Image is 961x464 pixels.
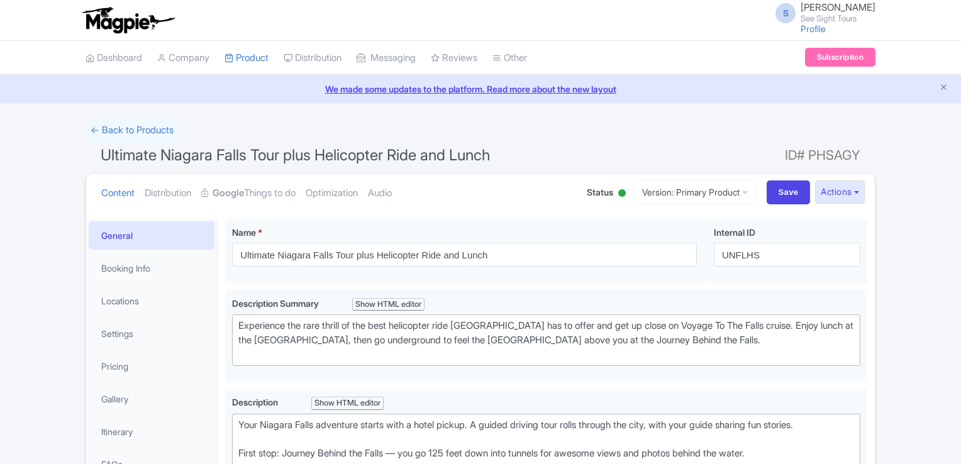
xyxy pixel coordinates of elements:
[714,227,755,238] span: Internal ID
[801,23,826,34] a: Profile
[801,14,875,23] small: See Sight Tours
[815,180,865,204] button: Actions
[232,397,280,407] span: Description
[238,319,854,362] div: Experience the rare thrill of the best helicopter ride [GEOGRAPHIC_DATA] has to offer and get up ...
[805,48,875,67] a: Subscription
[775,3,796,23] span: S
[633,180,757,204] a: Version: Primary Product
[785,143,860,168] span: ID# PHSAGY
[431,41,477,75] a: Reviews
[79,6,177,34] img: logo-ab69f6fb50320c5b225c76a69d11143b.png
[368,174,392,213] a: Audio
[767,180,811,204] input: Save
[939,81,948,96] button: Close announcement
[225,41,269,75] a: Product
[232,298,321,309] span: Description Summary
[201,174,296,213] a: GoogleThings to do
[8,82,953,96] a: We made some updates to the platform. Read more about the new layout
[145,174,191,213] a: Distribution
[352,298,425,311] div: Show HTML editor
[89,221,214,250] a: General
[157,41,209,75] a: Company
[311,397,384,410] div: Show HTML editor
[768,3,875,23] a: S [PERSON_NAME] See Sight Tours
[86,118,179,143] a: ← Back to Products
[357,41,416,75] a: Messaging
[306,174,358,213] a: Optimization
[89,352,214,380] a: Pricing
[492,41,527,75] a: Other
[101,146,490,164] span: Ultimate Niagara Falls Tour plus Helicopter Ride and Lunch
[89,254,214,282] a: Booking Info
[232,227,256,238] span: Name
[801,1,875,13] span: [PERSON_NAME]
[89,287,214,315] a: Locations
[213,186,244,201] strong: Google
[587,185,613,199] span: Status
[89,319,214,348] a: Settings
[101,174,135,213] a: Content
[616,184,628,204] div: Active
[89,417,214,446] a: Itinerary
[284,41,342,75] a: Distribution
[89,385,214,413] a: Gallery
[86,41,142,75] a: Dashboard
